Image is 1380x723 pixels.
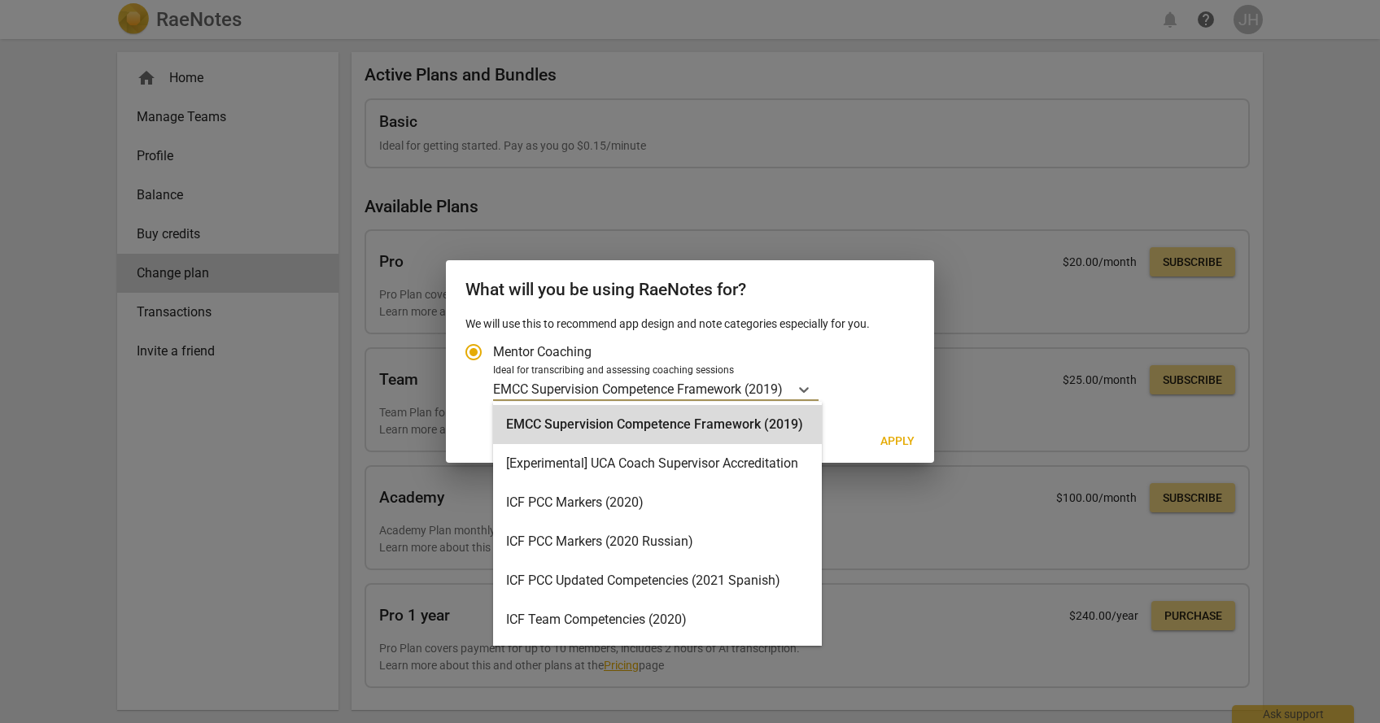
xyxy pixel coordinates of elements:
[493,639,822,678] div: ICF Updated Competencies (2019 Japanese)
[493,380,783,399] p: EMCC Supervision Competence Framework (2019)
[493,483,822,522] div: ICF PCC Markers (2020)
[493,522,822,561] div: ICF PCC Markers (2020 Russian)
[493,444,822,483] div: [Experimental] UCA Coach Supervisor Accreditation
[867,427,928,456] button: Apply
[493,405,822,444] div: EMCC Supervision Competence Framework (2019)
[465,333,915,402] div: Account type
[880,433,915,450] span: Apply
[784,381,788,397] input: Ideal for transcribing and assessing coaching sessionsEMCC Supervision Competence Framework (2019)
[493,600,822,639] div: ICF Team Competencies (2020)
[493,561,822,600] div: ICF PCC Updated Competencies (2021 Spanish)
[493,364,910,378] div: Ideal for transcribing and assessing coaching sessions
[465,280,915,300] h2: What will you be using RaeNotes for?
[493,342,592,361] span: Mentor Coaching
[465,316,915,333] p: We will use this to recommend app design and note categories especially for you.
